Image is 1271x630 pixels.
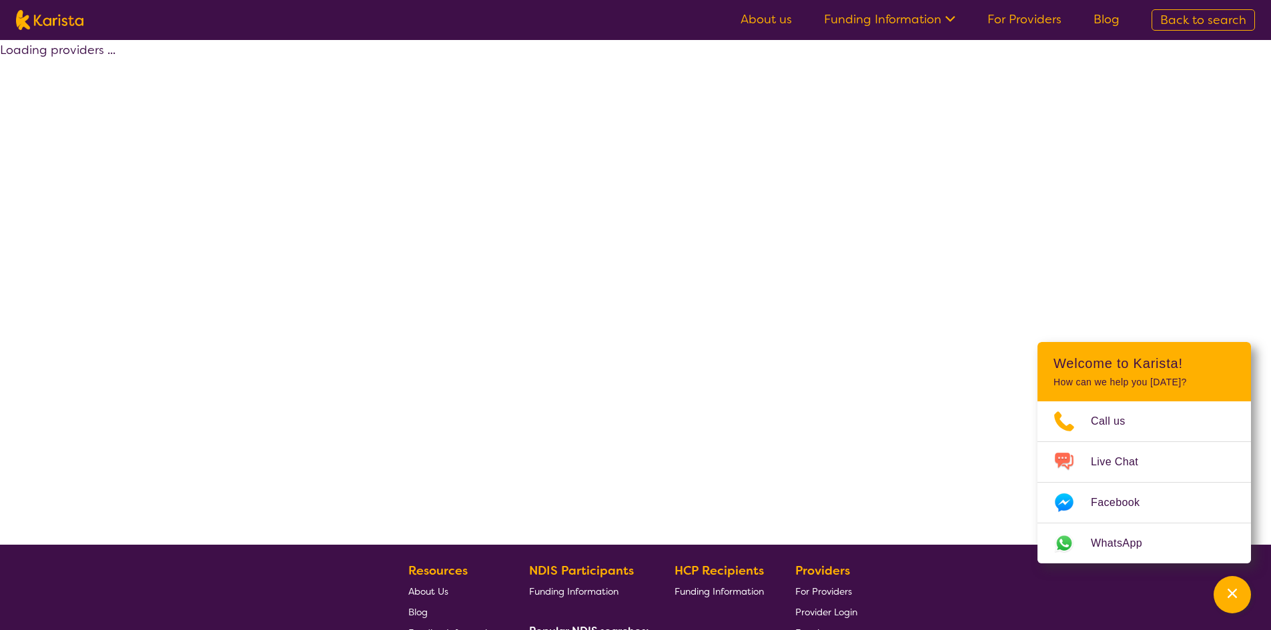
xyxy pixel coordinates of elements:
span: Live Chat [1091,452,1154,472]
b: HCP Recipients [675,563,764,579]
span: Funding Information [675,585,764,597]
a: Provider Login [795,601,857,622]
span: About Us [408,585,448,597]
span: Provider Login [795,606,857,618]
span: Facebook [1091,493,1156,513]
button: Channel Menu [1214,576,1251,613]
a: Blog [1094,11,1120,27]
a: Funding Information [529,581,644,601]
span: Back to search [1160,12,1246,28]
a: About us [741,11,792,27]
a: Back to search [1152,9,1255,31]
b: NDIS Participants [529,563,634,579]
img: Karista logo [16,10,83,30]
span: Blog [408,606,428,618]
a: About Us [408,581,498,601]
span: For Providers [795,585,852,597]
b: Resources [408,563,468,579]
h2: Welcome to Karista! [1053,355,1235,371]
a: For Providers [987,11,1062,27]
ul: Choose channel [1037,401,1251,563]
a: Funding Information [675,581,764,601]
a: Blog [408,601,498,622]
span: Funding Information [529,585,618,597]
div: Channel Menu [1037,342,1251,563]
a: For Providers [795,581,857,601]
span: Call us [1091,411,1142,431]
p: How can we help you [DATE]? [1053,377,1235,388]
b: Providers [795,563,850,579]
span: WhatsApp [1091,533,1158,553]
a: Funding Information [824,11,955,27]
a: Web link opens in a new tab. [1037,523,1251,563]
